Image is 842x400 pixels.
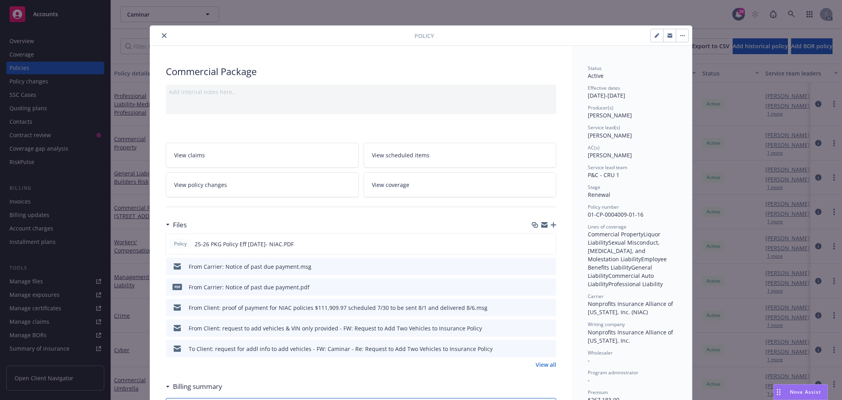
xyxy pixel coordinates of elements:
span: Liquor Liability [588,230,662,246]
span: [PERSON_NAME] [588,132,632,139]
span: Writing company [588,321,625,328]
span: View scheduled items [372,151,429,159]
button: preview file [546,304,553,312]
a: View all [536,360,556,369]
span: Nova Assist [790,389,821,395]
a: View coverage [364,172,557,197]
span: 25-26 PKG Policy Eff [DATE]- NIAC.PDF [195,240,294,248]
span: Lines of coverage [588,223,626,230]
div: From Client: request to add vehicles & VIN only provided - FW: Request to Add Two Vehicles to Ins... [189,324,482,332]
button: preview file [546,345,553,353]
div: [DATE] - [DATE] [588,85,676,100]
span: Policy number [588,204,619,210]
span: 01-CP-0004009-01-16 [588,211,643,218]
span: - [588,357,590,364]
span: Stage [588,184,600,191]
div: From Carrier: Notice of past due payment.pdf [189,283,309,291]
div: Commercial Package [166,65,556,78]
div: From Client: proof of payment for NIAC policies $111,909.97 scheduled 7/30 to be sent 8/1 and del... [189,304,488,312]
span: pdf [173,284,182,290]
span: Sexual Misconduct, [MEDICAL_DATA], and Molestation Liability [588,239,661,263]
span: Status [588,65,602,72]
div: To Client: request for addl info to add vehicles - FW: Caminar - Re: Request to Add Two Vehicles ... [189,345,493,353]
a: View scheduled items [364,143,557,168]
span: View claims [174,151,205,159]
span: Producer(s) [588,104,613,111]
span: Effective dates [588,85,620,91]
span: Carrier [588,293,604,300]
button: preview file [546,324,553,332]
div: Billing summary [166,381,222,392]
span: Commercial Auto Liability [588,272,655,288]
button: close [159,31,169,40]
span: View policy changes [174,181,227,189]
span: Service lead team [588,164,627,171]
a: View claims [166,143,359,168]
h3: Billing summary [173,381,222,392]
button: preview file [546,262,553,271]
button: preview file [546,283,553,291]
button: preview file [546,240,553,248]
a: View policy changes [166,172,359,197]
span: Nonprofits Insurance Alliance of [US_STATE], Inc. [588,328,675,344]
span: Active [588,72,604,79]
div: Drag to move [774,385,784,400]
button: download file [533,324,540,332]
button: Nova Assist [773,384,828,400]
div: Add internal notes here... [169,88,553,96]
span: View coverage [372,181,409,189]
span: [PERSON_NAME] [588,151,632,159]
span: Policy [414,32,434,40]
span: Wholesaler [588,349,613,356]
span: Policy [173,240,188,247]
span: Premium [588,389,608,396]
span: Renewal [588,191,610,198]
span: Commercial Property [588,230,643,238]
span: AC(s) [588,144,600,151]
span: P&C - CRU 1 [588,171,619,179]
div: Files [166,220,187,230]
span: Program administrator [588,369,638,376]
span: Professional Liability [608,280,663,288]
span: [PERSON_NAME] [588,111,632,119]
span: - [588,376,590,384]
button: download file [533,304,540,312]
button: download file [533,283,540,291]
span: General Liability [588,264,654,279]
h3: Files [173,220,187,230]
div: From Carrier: Notice of past due payment.msg [189,262,311,271]
span: Employee Benefits Liability [588,255,668,271]
button: download file [533,345,540,353]
span: Service lead(s) [588,124,620,131]
button: download file [533,262,540,271]
span: Nonprofits Insurance Alliance of [US_STATE], Inc. (NIAC) [588,300,675,316]
button: download file [533,240,539,248]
